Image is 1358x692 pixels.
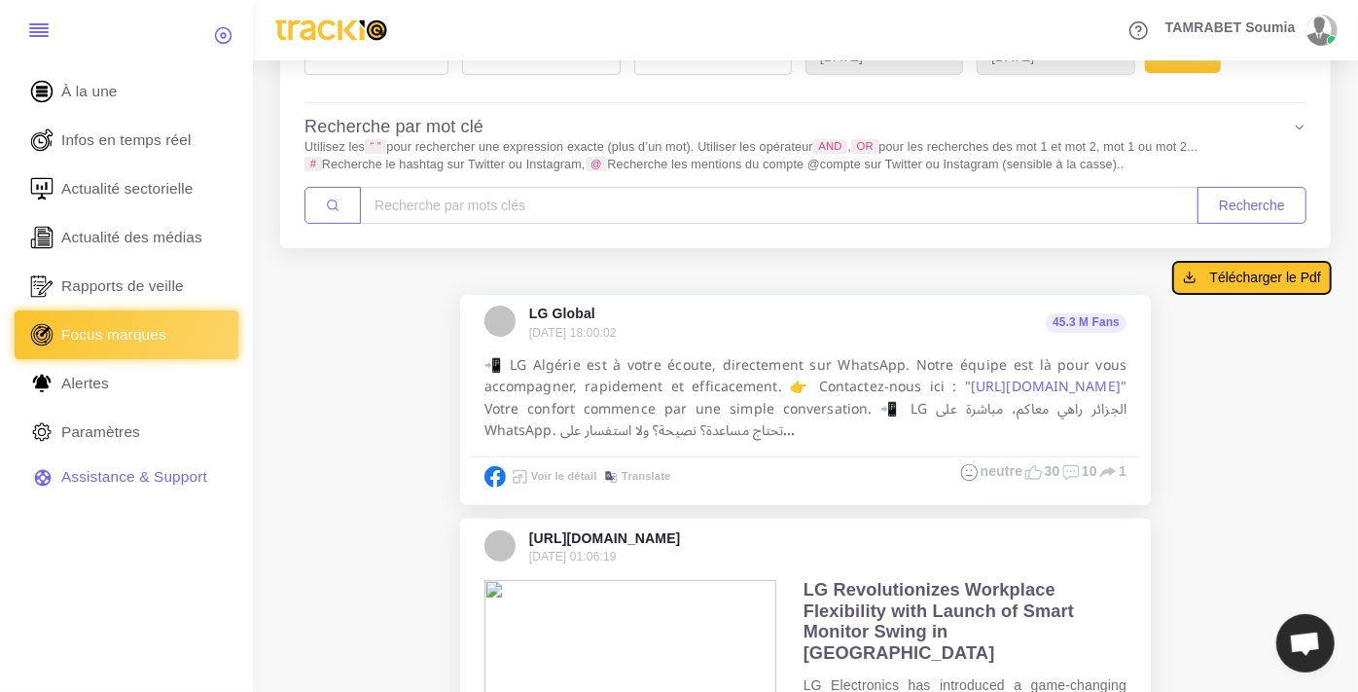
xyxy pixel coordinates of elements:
div: 45.3 M Fans [1046,313,1126,333]
span: Alertes [61,373,109,394]
img: avatar [1306,15,1332,46]
span: Assistance & Support [61,466,207,488]
a: Ouvrir le chat [1276,614,1335,673]
a: Rapports de veille [15,262,238,310]
span: Focus marques [61,324,166,346]
small: [DATE] 18:00:02 [529,326,617,340]
img: share.svg [1097,461,1119,483]
a: Translate [600,470,671,482]
h6: neutre 30 10 1 [958,461,1126,483]
span: Télécharger le Pdf [1210,268,1321,287]
a: Paramètres [15,408,238,456]
a: ... [783,417,795,445]
a: Voir le détail [509,470,596,482]
input: Amount [360,187,1198,224]
img: Alerte.svg [27,369,56,398]
code: “ ” [365,139,386,154]
a: À la une [15,67,238,116]
span: Rapports de veille [61,275,184,297]
img: revue-editorielle.svg [27,223,56,252]
img: revue-sectorielle.svg [27,174,56,203]
img: parametre.svg [27,418,56,447]
span: LG Revolutionizes Workplace Flexibility with Launch of Smart Monitor Swing in [GEOGRAPHIC_DATA] [804,580,1074,664]
img: revue-live.svg [27,126,56,155]
a: Actualité des médias [15,213,238,262]
p: 📲 LG Algérie est à votre écoute, directement sur WhatsApp. Notre équipe est là pour vous accompag... [484,355,1126,443]
h4: Recherche par mot clé [304,117,483,138]
span: Infos en temps réel [61,129,192,151]
a: [URL][DOMAIN_NAME] [971,373,1121,401]
span: TAMRABET Soumia [1165,20,1296,34]
img: focus-marques.svg [27,320,56,349]
a: Infos en temps réel [15,116,238,164]
small: [DATE] 01:06:19 [529,550,617,564]
img: facebook.svg [484,466,506,488]
code: # [304,157,322,171]
a: Actualité sectorielle [15,164,238,213]
img: comment.svg [1060,461,1082,483]
img: translate.svg [600,466,622,488]
img: likes.svg [1022,461,1044,483]
span: Actualité sectorielle [61,178,194,200]
a: Alertes [15,359,238,408]
img: expand.svg [509,466,530,488]
p: Utilisez les pour rechercher une expression exacte (plus d’un mot). Utiliser les opérateur , pour... [304,138,1306,173]
h5: [URL][DOMAIN_NAME] [529,530,681,547]
span: Paramètres [61,421,140,443]
a: TAMRABET Soumia avatar [1156,15,1344,46]
button: Recherche [1197,187,1306,224]
button: Télécharger le Pdf [1173,262,1331,293]
h5: LG Global [529,306,617,322]
code: OR [851,139,878,154]
span: À la une [61,81,118,102]
code: @ [586,157,608,171]
a: Focus marques [15,310,238,359]
img: rapport_1.svg [27,272,56,301]
img: neutral.svg [958,461,980,483]
span: Actualité des médias [61,227,202,248]
code: AND [813,139,848,154]
img: trackio.svg [267,11,396,50]
img: home.svg [27,77,56,106]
